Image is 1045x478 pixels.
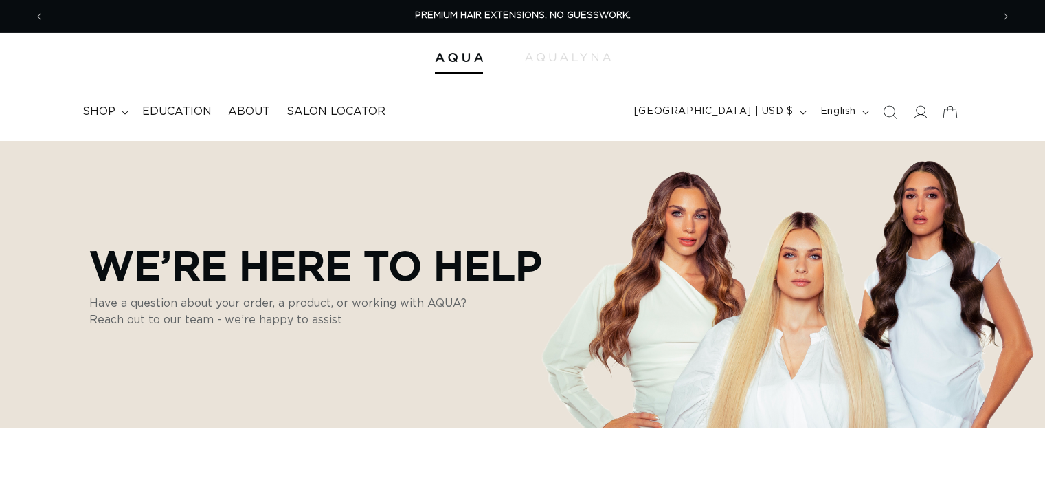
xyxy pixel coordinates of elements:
summary: shop [74,96,134,127]
button: Next announcement [991,3,1021,30]
span: Education [142,105,212,119]
button: English [812,99,875,125]
span: shop [82,105,115,119]
a: Salon Locator [278,96,394,127]
img: Aqua Hair Extensions [435,53,483,63]
p: Have a question about your order, a product, or working with AQUA? Reach out to our team - we’re ... [89,295,488,328]
span: English [820,105,856,119]
a: About [220,96,278,127]
button: Previous announcement [24,3,54,30]
summary: Search [875,97,905,127]
img: aqualyna.com [525,53,611,61]
button: [GEOGRAPHIC_DATA] | USD $ [626,99,812,125]
span: Salon Locator [286,105,385,119]
p: We’re Here to Help [89,241,542,288]
a: Education [134,96,220,127]
span: PREMIUM HAIR EXTENSIONS. NO GUESSWORK. [415,11,631,20]
span: [GEOGRAPHIC_DATA] | USD $ [634,105,794,119]
span: About [228,105,270,119]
